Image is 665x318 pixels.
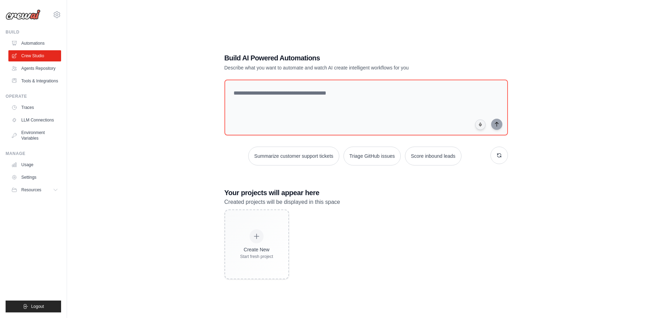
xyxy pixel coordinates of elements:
button: Score inbound leads [405,147,461,165]
a: Settings [8,172,61,183]
a: Traces [8,102,61,113]
a: LLM Connections [8,114,61,126]
button: Get new suggestions [490,147,508,164]
h3: Your projects will appear here [224,188,508,198]
button: Summarize customer support tickets [248,147,339,165]
div: Build [6,29,61,35]
div: Start fresh project [240,254,273,259]
div: Operate [6,94,61,99]
a: Crew Studio [8,50,61,61]
h1: Build AI Powered Automations [224,53,459,63]
div: Manage [6,151,61,156]
a: Environment Variables [8,127,61,144]
a: Usage [8,159,61,170]
button: Triage GitHub issues [343,147,401,165]
button: Logout [6,301,61,312]
span: Resources [21,187,41,193]
a: Tools & Integrations [8,75,61,87]
button: Click to speak your automation idea [475,119,486,130]
img: Logo [6,9,40,20]
span: Logout [31,304,44,309]
button: Resources [8,184,61,195]
p: Created projects will be displayed in this space [224,198,508,207]
p: Describe what you want to automate and watch AI create intelligent workflows for you [224,64,459,71]
div: Create New [240,246,273,253]
a: Automations [8,38,61,49]
a: Agents Repository [8,63,61,74]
